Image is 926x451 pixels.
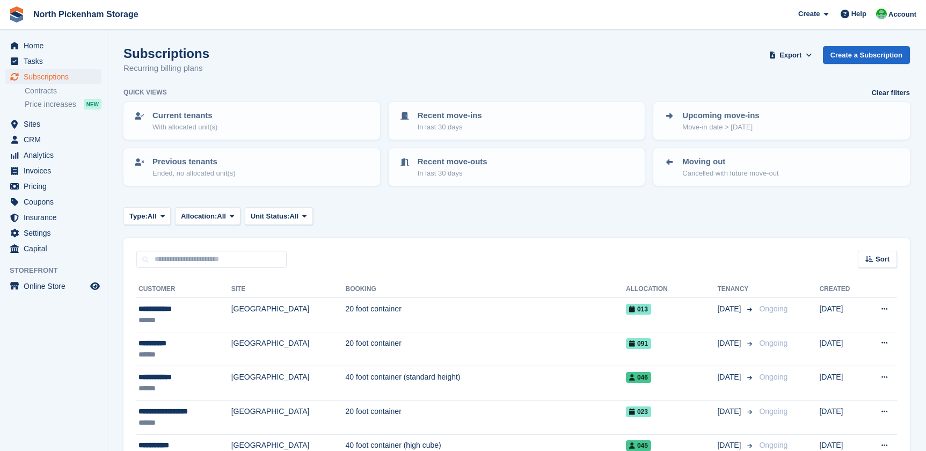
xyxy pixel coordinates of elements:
[717,303,743,315] span: [DATE]
[5,241,101,256] a: menu
[5,225,101,241] a: menu
[418,110,482,122] p: Recent move-ins
[626,372,651,383] span: 046
[5,132,101,147] a: menu
[418,168,487,179] p: In last 30 days
[25,98,101,110] a: Price increases NEW
[346,400,626,434] td: 20 foot container
[181,211,217,222] span: Allocation:
[251,211,290,222] span: Unit Status:
[175,207,240,225] button: Allocation: All
[25,99,76,110] span: Price increases
[626,338,651,349] span: 091
[152,122,217,133] p: With allocated unit(s)
[231,366,346,401] td: [GEOGRAPHIC_DATA]
[231,298,346,332] td: [GEOGRAPHIC_DATA]
[125,149,379,185] a: Previous tenants Ended, no allocated unit(s)
[682,168,778,179] p: Cancelled with future move-out
[217,211,226,222] span: All
[24,117,88,132] span: Sites
[876,254,889,265] span: Sort
[5,38,101,53] a: menu
[346,332,626,366] td: 20 foot container
[24,225,88,241] span: Settings
[24,54,88,69] span: Tasks
[24,179,88,194] span: Pricing
[759,373,788,381] span: Ongoing
[5,54,101,69] a: menu
[717,440,743,451] span: [DATE]
[390,103,644,139] a: Recent move-ins In last 30 days
[626,281,717,298] th: Allocation
[5,148,101,163] a: menu
[123,88,167,97] h6: Quick views
[5,179,101,194] a: menu
[123,62,209,75] p: Recurring billing plans
[24,69,88,84] span: Subscriptions
[626,440,651,451] span: 045
[129,211,148,222] span: Type:
[759,407,788,416] span: Ongoing
[231,281,346,298] th: Site
[290,211,299,222] span: All
[823,46,910,64] a: Create a Subscription
[346,298,626,332] td: 20 foot container
[819,281,864,298] th: Created
[626,406,651,417] span: 023
[717,281,755,298] th: Tenancy
[152,156,236,168] p: Previous tenants
[717,338,743,349] span: [DATE]
[5,69,101,84] a: menu
[759,441,788,449] span: Ongoing
[717,372,743,383] span: [DATE]
[25,86,101,96] a: Contracts
[346,281,626,298] th: Booking
[10,265,107,276] span: Storefront
[5,163,101,178] a: menu
[5,210,101,225] a: menu
[682,156,778,168] p: Moving out
[5,117,101,132] a: menu
[819,400,864,434] td: [DATE]
[654,103,909,139] a: Upcoming move-ins Move-in date > [DATE]
[24,210,88,225] span: Insurance
[231,400,346,434] td: [GEOGRAPHIC_DATA]
[24,194,88,209] span: Coupons
[626,304,651,315] span: 013
[136,281,231,298] th: Customer
[24,148,88,163] span: Analytics
[418,122,482,133] p: In last 30 days
[24,163,88,178] span: Invoices
[84,99,101,110] div: NEW
[152,110,217,122] p: Current tenants
[29,5,143,23] a: North Pickenham Storage
[654,149,909,185] a: Moving out Cancelled with future move-out
[759,304,788,313] span: Ongoing
[245,207,313,225] button: Unit Status: All
[717,406,743,417] span: [DATE]
[152,168,236,179] p: Ended, no allocated unit(s)
[871,88,910,98] a: Clear filters
[851,9,866,19] span: Help
[148,211,157,222] span: All
[123,207,171,225] button: Type: All
[418,156,487,168] p: Recent move-outs
[123,46,209,61] h1: Subscriptions
[24,241,88,256] span: Capital
[24,279,88,294] span: Online Store
[819,366,864,401] td: [DATE]
[89,280,101,293] a: Preview store
[888,9,916,20] span: Account
[9,6,25,23] img: stora-icon-8386f47178a22dfd0bd8f6a31ec36ba5ce8667c1dd55bd0f319d3a0aa187defe.svg
[231,332,346,366] td: [GEOGRAPHIC_DATA]
[759,339,788,347] span: Ongoing
[24,38,88,53] span: Home
[346,366,626,401] td: 40 foot container (standard height)
[24,132,88,147] span: CRM
[682,122,759,133] p: Move-in date > [DATE]
[125,103,379,139] a: Current tenants With allocated unit(s)
[819,332,864,366] td: [DATE]
[390,149,644,185] a: Recent move-outs In last 30 days
[779,50,801,61] span: Export
[876,9,887,19] img: Chris Gulliver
